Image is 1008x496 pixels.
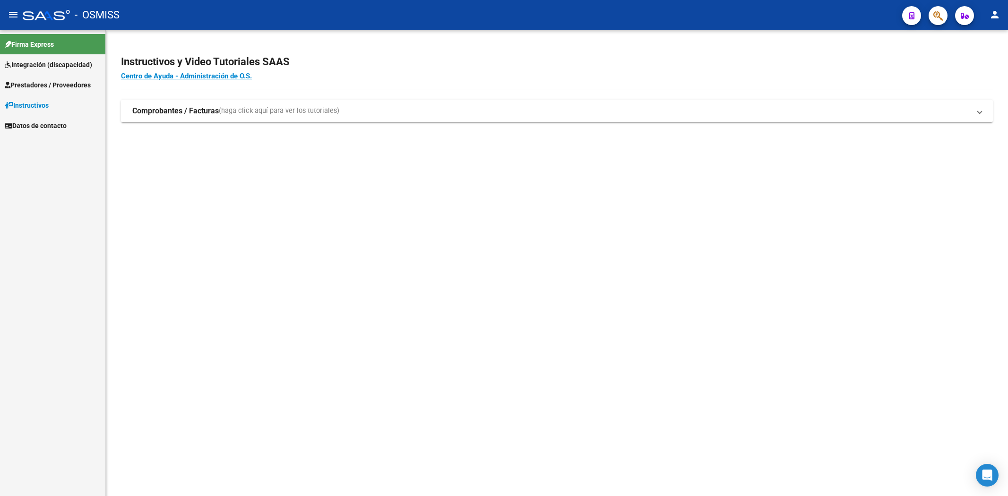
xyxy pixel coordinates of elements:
[121,100,993,122] mat-expansion-panel-header: Comprobantes / Facturas(haga click aquí para ver los tutoriales)
[75,5,120,26] span: - OSMISS
[5,60,92,70] span: Integración (discapacidad)
[989,9,1000,20] mat-icon: person
[5,120,67,131] span: Datos de contacto
[5,39,54,50] span: Firma Express
[976,464,999,487] div: Open Intercom Messenger
[5,100,49,111] span: Instructivos
[219,106,339,116] span: (haga click aquí para ver los tutoriales)
[8,9,19,20] mat-icon: menu
[132,106,219,116] strong: Comprobantes / Facturas
[121,72,252,80] a: Centro de Ayuda - Administración de O.S.
[5,80,91,90] span: Prestadores / Proveedores
[121,53,993,71] h2: Instructivos y Video Tutoriales SAAS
